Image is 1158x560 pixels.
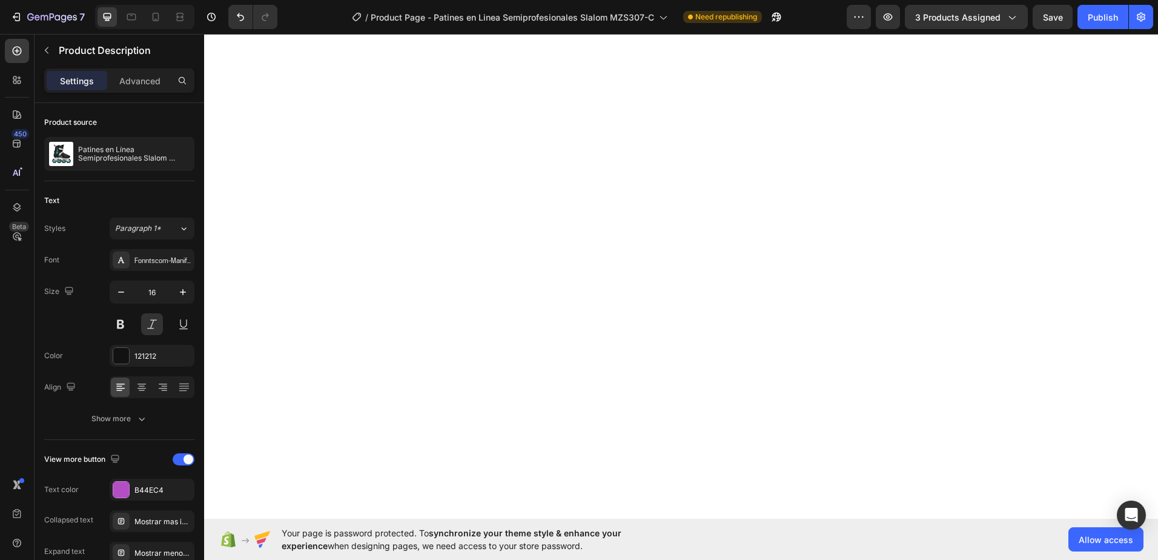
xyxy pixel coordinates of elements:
[228,5,277,29] div: Undo/Redo
[134,255,191,266] div: Fonntscom-Manifold_CF_Medium
[915,11,1001,24] span: 3 products assigned
[44,255,59,265] div: Font
[60,75,94,87] p: Settings
[44,408,194,430] button: Show more
[1117,501,1146,530] div: Open Intercom Messenger
[1077,5,1128,29] button: Publish
[91,413,148,425] div: Show more
[204,34,1158,519] iframe: Design area
[282,528,621,551] span: synchronize your theme style & enhance your experience
[905,5,1028,29] button: 3 products assigned
[44,484,79,495] div: Text color
[78,145,190,162] p: Patines en Línea Semiprofesionales Slalom MZS307-C
[44,379,78,396] div: Align
[1079,533,1133,546] span: Allow access
[5,5,90,29] button: 7
[44,452,122,468] div: View more button
[49,142,73,166] img: product feature img
[12,129,29,139] div: 450
[119,75,160,87] p: Advanced
[44,515,93,525] div: Collapsed text
[134,516,191,527] div: Mostrar mas información del producto
[44,117,97,128] div: Product source
[44,223,65,234] div: Styles
[695,12,757,22] span: Need republishing
[110,218,194,239] button: Paragraph 1*
[371,11,654,24] span: Product Page - Patines en Linea Semiprofesionales Slalom MZS307-C
[9,222,29,232] div: Beta
[44,195,59,206] div: Text
[44,546,85,557] div: Expand text
[134,351,191,362] div: 121212
[44,284,76,300] div: Size
[134,485,191,496] div: B44EC4
[134,548,191,559] div: Mostrar menos información del producto
[1068,527,1143,552] button: Allow access
[1033,5,1073,29] button: Save
[1043,12,1063,22] span: Save
[79,10,85,24] p: 7
[365,11,368,24] span: /
[115,223,161,234] span: Paragraph 1*
[44,350,63,361] div: Color
[1088,11,1118,24] div: Publish
[282,527,669,552] span: Your page is password protected. To when designing pages, we need access to your store password.
[59,43,190,58] p: Product Description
